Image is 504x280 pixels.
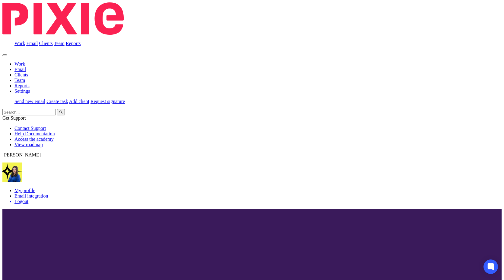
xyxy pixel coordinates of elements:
a: Team [14,78,25,83]
a: Clients [39,41,52,46]
a: Help Documentation [14,131,55,136]
a: Contact Support [14,126,46,131]
input: Search [2,109,56,115]
a: Reports [14,83,30,88]
a: Request signature [90,99,125,104]
p: [PERSON_NAME] [2,152,502,158]
img: Pixie [2,2,124,35]
a: Work [14,41,25,46]
a: Email [26,41,38,46]
button: Search [57,109,65,115]
a: Clients [14,72,28,77]
a: Email [14,67,26,72]
span: Get Support [2,115,26,121]
a: Access the academy [14,137,54,142]
a: Add client [69,99,89,104]
a: Email integration [14,193,48,198]
a: View roadmap [14,142,43,147]
a: My profile [14,188,35,193]
a: Team [54,41,64,46]
a: Reports [66,41,81,46]
a: Logout [14,199,502,204]
a: Work [14,61,25,66]
span: Logout [14,199,28,204]
a: Settings [14,89,30,94]
a: Create task [46,99,68,104]
a: Send new email [14,99,45,104]
img: Bobo-Starbridge%201.jpg [2,163,22,182]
